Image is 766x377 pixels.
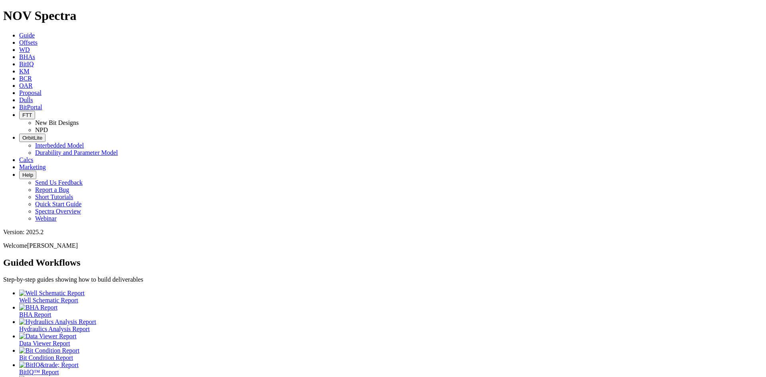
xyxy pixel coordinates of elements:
img: Well Schematic Report [19,290,85,297]
a: Spectra Overview [35,208,81,215]
a: BitIQ [19,61,34,67]
button: OrbitLite [19,134,45,142]
div: Version: 2025.2 [3,229,763,236]
span: Well Schematic Report [19,297,78,304]
a: BHAs [19,53,35,60]
span: Bit Condition Report [19,354,73,361]
a: Report a Bug [35,186,69,193]
img: BitIQ&trade; Report [19,361,79,369]
a: WD [19,46,30,53]
a: Short Tutorials [35,193,73,200]
span: BitIQ™ Report [19,369,59,375]
a: Quick Start Guide [35,201,81,207]
img: Data Viewer Report [19,333,77,340]
a: Well Schematic Report Well Schematic Report [19,290,763,304]
a: Calcs [19,156,34,163]
a: BitPortal [19,104,42,111]
span: [PERSON_NAME] [27,242,78,249]
a: Send Us Feedback [35,179,83,186]
a: Hydraulics Analysis Report Hydraulics Analysis Report [19,318,763,332]
h1: NOV Spectra [3,8,763,23]
h2: Guided Workflows [3,257,763,268]
button: FTT [19,111,35,119]
img: BHA Report [19,304,57,311]
span: Data Viewer Report [19,340,70,347]
a: BHA Report BHA Report [19,304,763,318]
button: Help [19,171,36,179]
a: KM [19,68,30,75]
a: Bit Condition Report Bit Condition Report [19,347,763,361]
a: Proposal [19,89,41,96]
span: Help [22,172,33,178]
a: NPD [35,126,48,133]
a: Durability and Parameter Model [35,149,118,156]
a: Offsets [19,39,38,46]
img: Bit Condition Report [19,347,79,354]
a: BCR [19,75,32,82]
a: OAR [19,82,33,89]
p: Welcome [3,242,763,249]
a: Guide [19,32,35,39]
span: BHA Report [19,311,51,318]
span: Hydraulics Analysis Report [19,326,90,332]
a: Interbedded Model [35,142,84,149]
a: BitIQ&trade; Report BitIQ™ Report [19,361,763,375]
a: Webinar [35,215,57,222]
a: Data Viewer Report Data Viewer Report [19,333,763,347]
img: Hydraulics Analysis Report [19,318,96,326]
span: OrbitLite [22,135,42,141]
a: New Bit Designs [35,119,79,126]
a: Marketing [19,164,46,170]
a: Dulls [19,97,33,103]
span: FTT [22,112,32,118]
p: Step-by-step guides showing how to build deliverables [3,276,763,283]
